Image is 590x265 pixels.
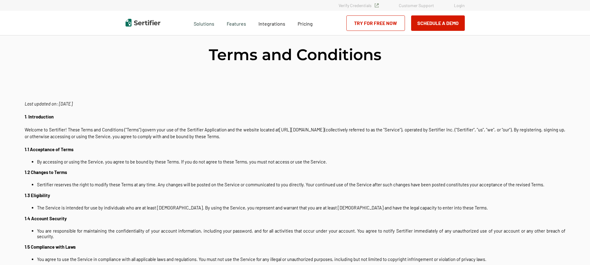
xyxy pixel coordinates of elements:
[346,15,405,31] a: Try for Free Now
[126,19,160,27] img: Sertifier | Digital Credentialing Platform
[279,127,324,132] a: [URL][DOMAIN_NAME]
[258,19,285,27] a: Integrations
[298,19,313,27] a: Pricing
[37,228,565,239] li: You are responsible for maintaining the confidentiality of your account information, including yo...
[375,3,379,7] img: Verified
[25,169,67,175] strong: 1.2 Changes to Terms
[37,256,565,262] li: You agree to use the Service in compliance with all applicable laws and regulations. You must not...
[194,19,214,27] span: Solutions
[399,3,434,8] a: Customer Support
[25,244,76,250] strong: 1.5 Compliance with Laws
[25,114,54,119] strong: 1. Introduction
[209,45,382,65] h1: Terms and Conditions
[227,19,246,27] span: Features
[37,182,565,187] li: Sertifier reserves the right to modify these Terms at any time. Any changes will be posted on the...
[339,3,379,8] a: Verify Credentials
[298,21,313,27] span: Pricing
[25,193,50,198] strong: 1.3 Eligibility
[258,21,285,27] span: Integrations
[25,216,67,221] strong: 1.4 Account Security
[25,126,565,140] p: Welcome to Sertifier! These Terms and Conditions ("Terms") govern your use of the Sertifier Appli...
[37,205,565,210] li: The Service is intended for use by individuals who are at least [DEMOGRAPHIC_DATA]. By using the ...
[37,159,565,164] li: By accessing or using the Service, you agree to be bound by these Terms. If you do not agree to t...
[454,3,465,8] a: Login
[25,101,72,106] span: Last updated on: [DATE]
[25,147,73,152] strong: 1.1 Acceptance of Terms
